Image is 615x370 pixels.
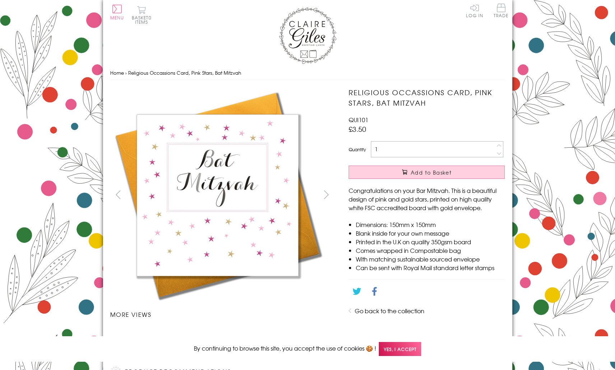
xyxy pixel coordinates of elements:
[110,186,126,203] button: prev
[356,237,505,246] li: Printed in the U.K on quality 350gsm board
[494,4,509,19] a: Trade
[356,263,505,272] li: Can be sent with Royal Mail standard letter stamps
[349,87,505,108] h1: Religious Occassions Card, Pink Stars, Bat Mitzvah
[411,169,452,176] span: Add to Basket
[110,69,124,76] a: Home
[279,7,336,64] img: Claire Giles Greetings Cards
[356,255,505,263] li: With matching sustainable sourced envelope
[349,186,505,212] p: Congratulations on your Bar Mitzvah. This is a beautiful design of pink and gold stars, printed o...
[132,6,152,24] button: Basket0 items
[110,5,124,20] button: Menu
[128,69,241,76] span: Religious Occassions Card, Pink Stars, Bat Mitzvah
[135,14,152,25] span: 0 items
[110,326,335,342] ul: Carousel Pagination
[110,14,124,21] span: Menu
[356,246,505,255] li: Comes wrapped in Compostable bag
[349,146,366,153] label: Quantity
[110,66,505,80] nav: breadcrumbs
[355,306,424,315] a: Go back to the collection
[110,87,326,303] img: Religious Occassions Card, Pink Stars, Bat Mitzvah
[494,4,509,18] span: Trade
[349,115,368,124] span: QUI101
[349,166,505,179] button: Add to Basket
[356,229,505,237] li: Blank inside for your own message
[110,326,166,342] li: Carousel Page 1 (Current Slide)
[349,124,366,134] span: £3.50
[318,186,334,203] button: next
[356,220,505,229] li: Dimensions: 150mm x 150mm
[166,326,222,342] li: Carousel Page 2
[379,342,421,356] span: Yes, I accept
[466,4,483,18] a: Log In
[125,69,127,76] span: ›
[110,310,335,319] h3: More views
